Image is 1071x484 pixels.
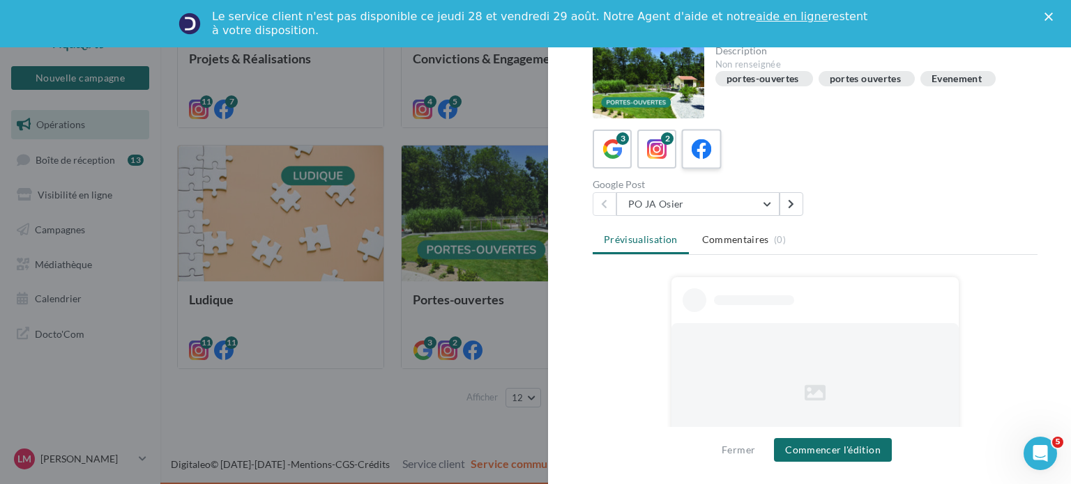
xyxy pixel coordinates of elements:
[1052,437,1063,448] span: 5
[932,74,982,84] div: Evenement
[774,234,786,245] span: (0)
[756,10,828,23] a: aide en ligne
[1024,437,1057,470] iframe: Intercom live chat
[178,13,201,35] img: Profile image for Service-Client
[830,74,901,84] div: portes ouvertes
[715,58,1027,71] div: Non renseignée
[616,192,780,216] button: PO JA Osier
[702,233,769,247] span: Commentaires
[593,180,810,189] div: Google Post
[1045,13,1058,21] div: Fermer
[661,132,674,145] div: 2
[616,132,629,145] div: 3
[715,46,1027,56] div: Description
[727,74,799,84] div: portes-ouvertes
[212,10,870,38] div: Le service client n'est pas disponible ce jeudi 28 et vendredi 29 août. Notre Agent d'aide et not...
[716,442,761,458] button: Fermer
[774,438,892,462] button: Commencer l'édition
